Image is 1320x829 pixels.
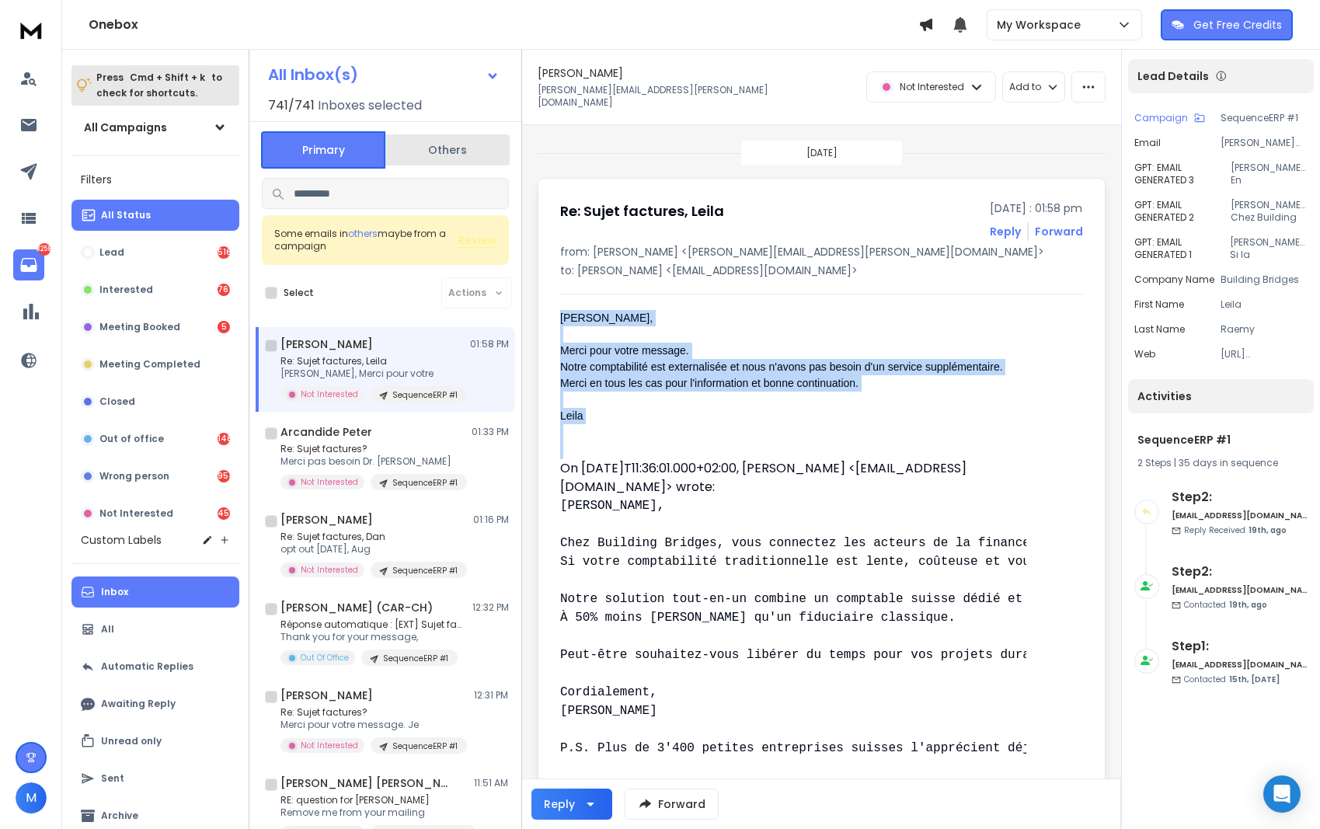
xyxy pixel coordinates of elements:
h6: Step 1 : [1172,637,1308,656]
p: First Name [1134,298,1184,311]
p: GPT: EMAIL GENERATED 1 [1134,236,1230,261]
p: Not Interested [301,388,358,400]
p: [PERSON_NAME], Chez Building Bridges, vous connectez les acteurs de la finance durable. Si votre ... [1231,199,1308,224]
p: Merci pas besoin Dr. [PERSON_NAME] [280,455,467,468]
p: GPT: EMAIL GENERATED 2 [1134,199,1231,224]
p: 01:33 PM [472,426,509,438]
p: opt out [DATE], Aug [280,543,467,556]
p: Closed [99,395,135,408]
h6: [EMAIL_ADDRESS][DOMAIN_NAME] [1172,584,1308,596]
div: Leila [560,408,1014,424]
a: 8258 [13,249,44,280]
button: Wrong person954 [71,461,239,492]
div: 516 [218,246,230,259]
button: All Campaigns [71,112,239,143]
p: Re: Sujet factures, Dan [280,531,467,543]
span: 19th, ago [1229,599,1267,611]
p: Leila [1221,298,1308,311]
button: Sent [71,763,239,794]
p: Interested [99,284,153,296]
div: Some emails in maybe from a campaign [274,228,458,253]
p: Not Interested [301,740,358,751]
div: | [1137,457,1304,469]
button: Review [458,232,496,248]
p: Last Name [1134,323,1185,336]
p: Contacted [1184,674,1280,685]
button: Automatic Replies [71,651,239,682]
button: M [16,782,47,813]
h6: Step 2 : [1172,563,1308,581]
div: Forward [1035,224,1083,239]
div: Activities [1128,379,1314,413]
div: 1482 [218,433,230,445]
p: Archive [101,810,138,822]
p: Re: Sujet factures, Leila [280,355,467,367]
p: 11:51 AM [474,777,509,789]
p: Not Interested [900,81,964,93]
p: Meeting Completed [99,358,200,371]
p: Inbox [101,586,128,598]
button: Meeting Completed [71,349,239,380]
div: 954 [218,470,230,482]
p: 01:16 PM [473,514,509,526]
button: Out of office1482 [71,423,239,455]
p: Automatic Replies [101,660,193,673]
p: [PERSON_NAME][EMAIL_ADDRESS][PERSON_NAME][DOMAIN_NAME] [1221,137,1308,149]
button: Not Interested4540 [71,498,239,529]
button: Campaign [1134,112,1205,124]
span: 19th, ago [1249,524,1287,536]
p: All Status [101,209,151,221]
p: SequenceERP #1 [392,389,458,401]
button: All [71,614,239,645]
h6: Step 2 : [1172,488,1308,507]
span: Cmd + Shift + k [127,68,207,86]
button: Meeting Booked5 [71,312,239,343]
p: Out Of Office [301,652,349,664]
p: [DATE] [806,147,838,159]
h1: [PERSON_NAME] [PERSON_NAME] [280,775,451,791]
h1: All Inbox(s) [268,67,358,82]
div: Merci pour votre message. [560,343,1014,359]
p: SequenceERP #1 [1221,112,1308,124]
p: Building Bridges [1221,273,1308,286]
button: Unread only [71,726,239,757]
h1: [PERSON_NAME] [280,688,373,703]
span: 35 days in sequence [1179,456,1278,469]
p: Re: Sujet factures? [280,706,467,719]
span: others [348,227,378,240]
p: Press to check for shortcuts. [96,70,222,101]
p: Reply Received [1184,524,1287,536]
button: Reply [531,789,612,820]
p: Réponse automatique : [EXT] Sujet factures, [280,618,467,631]
p: Thank you for your message, [280,631,467,643]
p: Not Interested [301,564,358,576]
p: RE: question for [PERSON_NAME] [280,794,467,806]
h6: [EMAIL_ADDRESS][DOMAIN_NAME] [1172,659,1308,671]
div: Merci en tous les cas pour l'information et bonne continuation. [560,375,1014,392]
button: Get Free Credits [1161,9,1293,40]
p: web [1134,348,1155,361]
p: Out of office [99,433,164,445]
button: Interested761 [71,274,239,305]
p: Add to [1009,81,1041,93]
div: 761 [218,284,230,296]
p: [DATE] : 01:58 pm [990,200,1083,216]
p: Not Interested [301,476,358,488]
div: Open Intercom Messenger [1263,775,1301,813]
button: Lead516 [71,237,239,268]
p: 12:31 PM [474,689,509,702]
p: Email [1134,137,1161,149]
span: 2 Steps [1137,456,1172,469]
p: Unread only [101,735,162,747]
p: My Workspace [997,17,1087,33]
h1: Onebox [89,16,918,34]
p: SequenceERP #1 [392,565,458,576]
p: Raemy [1221,323,1308,336]
div: Notre comptabilité est externalisée et nous n'avons pas besoin d'un service supplémentaire. [560,359,1014,375]
div: Reply [544,796,575,812]
img: logo [16,16,47,44]
p: 01:58 PM [470,338,509,350]
p: [URL][DOMAIN_NAME] [1221,348,1308,361]
p: Meeting Booked [99,321,180,333]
